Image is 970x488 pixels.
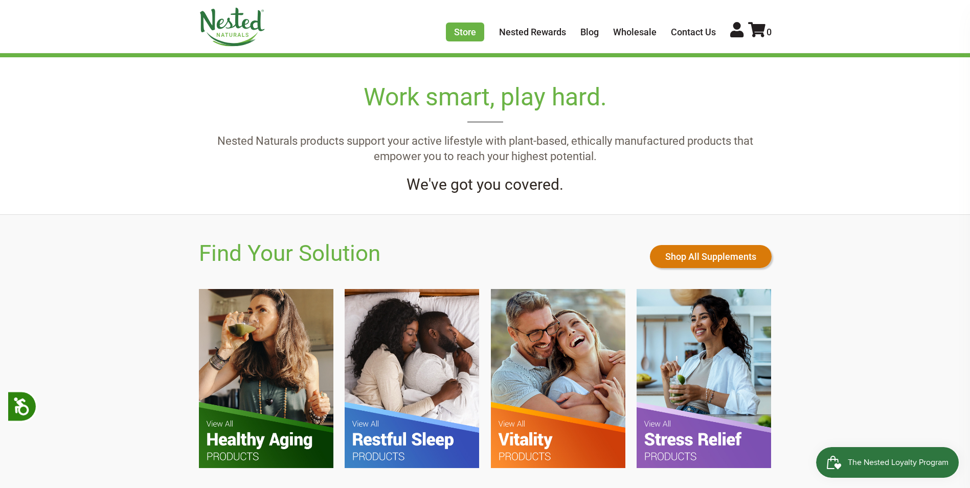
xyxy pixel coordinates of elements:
iframe: Button to open loyalty program pop-up [816,447,960,478]
a: Nested Rewards [499,27,566,37]
h2: Work smart, play hard. [199,83,772,122]
a: Blog [580,27,599,37]
a: Contact Us [671,27,716,37]
img: FYS-Stess-Relief.jpg [637,289,771,468]
h4: We've got you covered. [199,176,772,194]
a: Store [446,23,484,41]
span: 0 [766,27,772,37]
h2: Find Your Solution [199,240,380,267]
p: Nested Naturals products support your active lifestyle with plant-based, ethically manufactured p... [199,134,772,165]
img: FYS-Vitality.jpg [491,289,625,468]
a: Wholesale [613,27,657,37]
img: FYS-Restful-Sleep.jpg [345,289,479,468]
a: Shop All Supplements [650,245,772,268]
a: 0 [748,27,772,37]
img: Nested Naturals [199,8,265,47]
img: FYS-Healthy-Aging.jpg [199,289,333,468]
